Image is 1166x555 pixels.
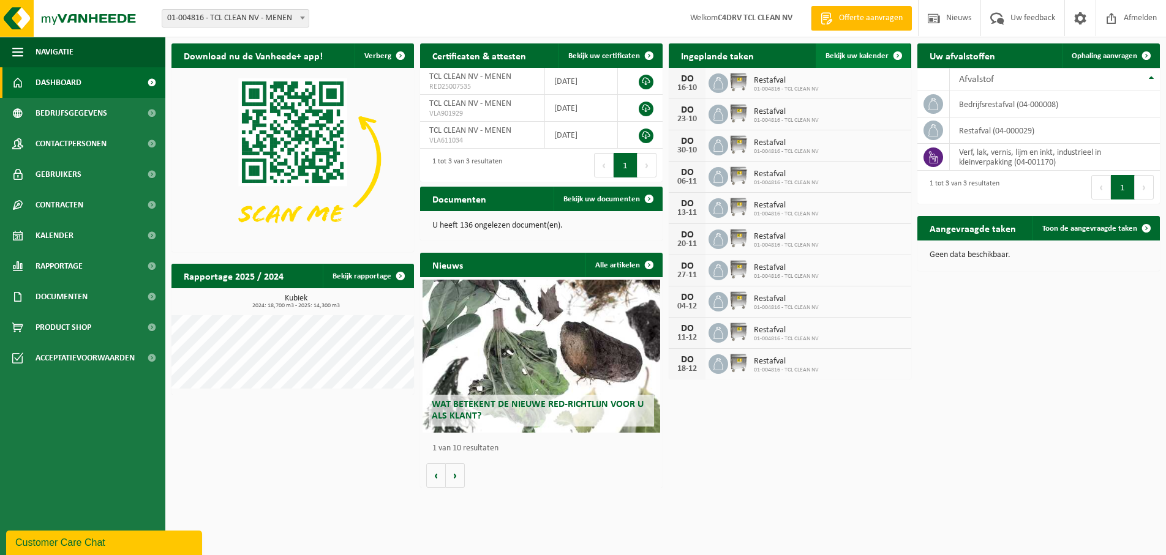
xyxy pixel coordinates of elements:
[754,210,819,218] span: 01-004816 - TCL CLEAN NV
[426,463,446,488] button: Vorige
[718,13,792,23] strong: C4DRV TCL CLEAN NV
[675,292,699,302] div: DO
[754,232,819,242] span: Restafval
[811,6,912,31] a: Offerte aanvragen
[563,195,640,203] span: Bekijk uw documenten
[1135,175,1154,199] button: Next
[728,259,749,280] img: WB-1100-GAL-GY-02
[728,196,749,217] img: WB-1100-GAL-GY-02
[728,290,749,311] img: WB-1100-GAL-GY-02
[171,68,414,250] img: Download de VHEPlus App
[559,43,661,68] a: Bekijk uw certificaten
[1111,175,1135,199] button: 1
[675,302,699,311] div: 04-12
[426,152,502,179] div: 1 tot 3 van 3 resultaten
[171,264,296,288] h2: Rapportage 2025 / 2024
[728,134,749,155] img: WB-1100-GAL-GY-02
[754,179,819,187] span: 01-004816 - TCL CLEAN NV
[171,43,335,67] h2: Download nu de Vanheede+ app!
[162,9,309,28] span: 01-004816 - TCL CLEAN NV - MENEN
[754,86,819,93] span: 01-004816 - TCL CLEAN NV
[432,222,650,230] p: U heeft 136 ongelezen document(en).
[429,109,535,119] span: VLA901929
[754,263,819,273] span: Restafval
[36,190,83,220] span: Contracten
[545,95,618,122] td: [DATE]
[754,169,819,179] span: Restafval
[323,264,413,288] a: Bekijk rapportage
[429,72,511,81] span: TCL CLEAN NV - MENEN
[364,52,391,60] span: Verberg
[36,129,107,159] span: Contactpersonen
[6,528,205,555] iframe: chat widget
[728,72,749,92] img: WB-1100-GAL-GY-02
[36,37,73,67] span: Navigatie
[429,99,511,108] span: TCL CLEAN NV - MENEN
[728,321,749,342] img: WB-1100-GAL-GY-02
[429,82,535,92] span: RED25007535
[432,444,656,453] p: 1 van 10 resultaten
[836,12,906,24] span: Offerte aanvragen
[923,174,999,201] div: 1 tot 3 van 3 resultaten
[754,201,819,210] span: Restafval
[178,294,414,309] h3: Kubiek
[826,52,889,60] span: Bekijk uw kalender
[675,136,699,146] div: DO
[554,187,661,211] a: Bekijk uw documenten
[950,91,1160,117] td: bedrijfsrestafval (04-000008)
[1072,52,1137,60] span: Ophaling aanvragen
[545,68,618,95] td: [DATE]
[420,253,475,277] h2: Nieuws
[930,251,1148,259] p: Geen data beschikbaar.
[568,52,640,60] span: Bekijk uw certificaten
[1042,225,1137,233] span: Toon de aangevraagde taken
[675,261,699,271] div: DO
[446,463,465,488] button: Volgende
[754,148,819,155] span: 01-004816 - TCL CLEAN NV
[675,333,699,342] div: 11-12
[36,98,107,129] span: Bedrijfsgegevens
[36,343,135,373] span: Acceptatievoorwaarden
[754,367,819,374] span: 01-004816 - TCL CLEAN NV
[1091,175,1111,199] button: Previous
[585,253,661,277] a: Alle artikelen
[754,326,819,335] span: Restafval
[728,352,749,373] img: WB-1100-GAL-GY-02
[816,43,910,68] a: Bekijk uw kalender
[36,220,73,251] span: Kalender
[917,216,1028,240] h2: Aangevraagde taken
[675,209,699,217] div: 13-11
[754,76,819,86] span: Restafval
[959,75,994,84] span: Afvalstof
[675,240,699,248] div: 20-11
[675,177,699,186] div: 06-11
[917,43,1007,67] h2: Uw afvalstoffen
[594,153,614,177] button: Previous
[754,357,819,367] span: Restafval
[675,199,699,209] div: DO
[162,10,309,27] span: 01-004816 - TCL CLEAN NV - MENEN
[1032,216,1159,240] a: Toon de aangevraagde taken
[675,105,699,115] div: DO
[432,400,644,421] span: Wat betekent de nieuwe RED-richtlijn voor u als klant?
[950,144,1160,171] td: verf, lak, vernis, lijm en inkt, industrieel in kleinverpakking (04-001170)
[614,153,638,177] button: 1
[545,122,618,149] td: [DATE]
[423,280,660,433] a: Wat betekent de nieuwe RED-richtlijn voor u als klant?
[355,43,413,68] button: Verberg
[754,242,819,249] span: 01-004816 - TCL CLEAN NV
[420,43,538,67] h2: Certificaten & attesten
[728,165,749,186] img: WB-1100-GAL-GY-02
[675,146,699,155] div: 30-10
[754,117,819,124] span: 01-004816 - TCL CLEAN NV
[675,324,699,333] div: DO
[950,117,1160,144] td: restafval (04-000029)
[669,43,766,67] h2: Ingeplande taken
[754,294,819,304] span: Restafval
[36,251,83,281] span: Rapportage
[36,281,88,312] span: Documenten
[675,84,699,92] div: 16-10
[675,271,699,280] div: 27-11
[675,355,699,365] div: DO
